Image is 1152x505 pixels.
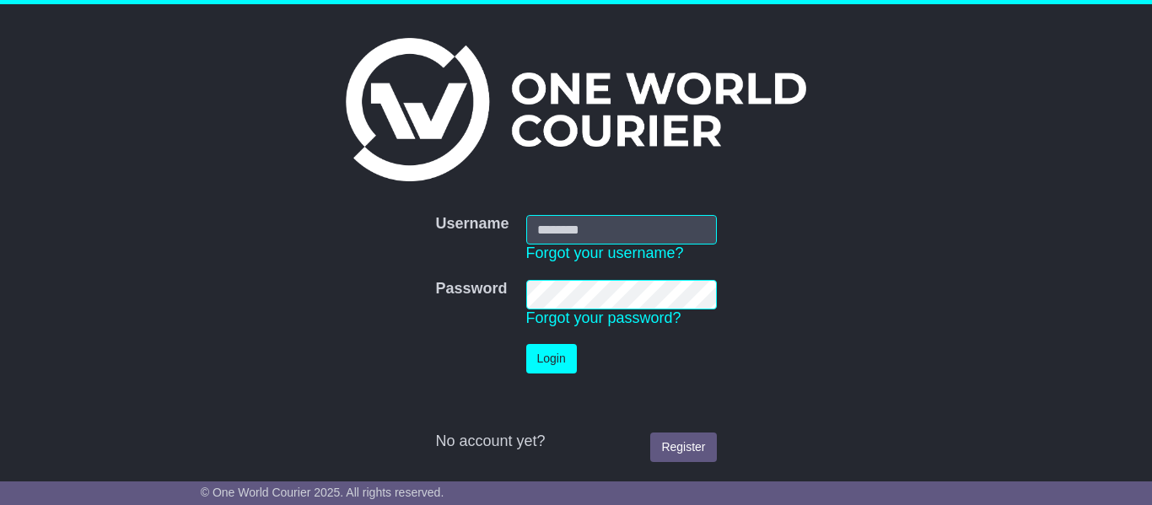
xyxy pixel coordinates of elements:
button: Login [526,344,577,373]
a: Register [650,432,716,462]
a: Forgot your username? [526,244,684,261]
label: Password [435,280,507,298]
a: Forgot your password? [526,309,681,326]
span: © One World Courier 2025. All rights reserved. [201,486,444,499]
div: No account yet? [435,432,716,451]
label: Username [435,215,509,234]
img: One World [346,38,806,181]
